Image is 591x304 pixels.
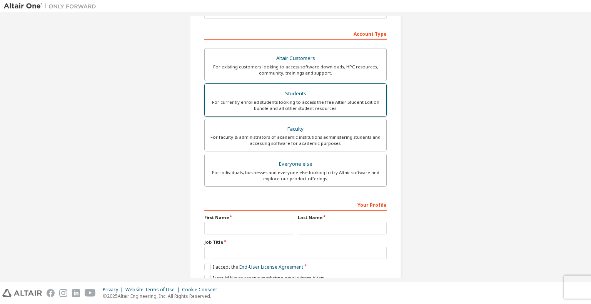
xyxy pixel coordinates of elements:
img: altair_logo.svg [2,289,42,297]
img: facebook.svg [47,289,55,297]
div: Your Profile [204,198,387,211]
div: Cookie Consent [182,287,222,293]
div: Website Terms of Use [125,287,182,293]
img: youtube.svg [85,289,96,297]
div: Account Type [204,27,387,40]
div: For currently enrolled students looking to access the free Altair Student Edition bundle and all ... [209,99,382,111]
label: Job Title [204,239,387,245]
img: linkedin.svg [72,289,80,297]
label: First Name [204,214,293,221]
a: End-User License Agreement [239,264,303,270]
div: Faculty [209,124,382,135]
div: Altair Customers [209,53,382,64]
div: Privacy [103,287,125,293]
div: For individuals, businesses and everyone else looking to try Altair software and explore our prod... [209,169,382,182]
img: instagram.svg [59,289,67,297]
div: For faculty & administrators of academic institutions administering students and accessing softwa... [209,134,382,146]
div: For existing customers looking to access software downloads, HPC resources, community, trainings ... [209,64,382,76]
label: Last Name [298,214,387,221]
p: © 2025 Altair Engineering, Inc. All Rights Reserved. [103,293,222,299]
label: I accept the [204,264,303,270]
label: I would like to receive marketing emails from Altair [204,275,324,281]
div: Students [209,88,382,99]
img: Altair One [4,2,100,10]
div: Everyone else [209,159,382,169]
